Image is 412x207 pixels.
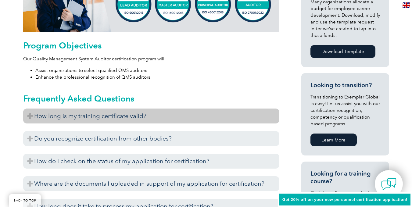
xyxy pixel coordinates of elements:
[9,194,41,207] a: BACK TO TOP
[35,67,279,74] li: Assist organizations to select qualified QMS auditors
[310,81,380,89] h3: Looking to transition?
[310,94,380,127] p: Transitioning to Exemplar Global is easy! Let us assist you with our certification recognition, c...
[23,109,279,123] h3: How long is my training certificate valid?
[403,2,410,8] img: en
[310,134,357,146] a: Learn More
[23,55,279,62] p: Our Quality Management System Auditor certification program will:
[23,154,279,169] h3: How do I check on the status of my application for certification?
[310,170,380,185] h3: Looking for a training course?
[23,176,279,191] h3: Where are the documents I uploaded in support of my application for certification?
[310,45,375,58] a: Download Template
[35,74,279,80] li: Enhance the professional recognition of QMS auditors.
[23,131,279,146] h3: Do you recognize certification from other bodies?
[282,197,407,202] span: Get 20% off on your new personnel certification application!
[23,94,279,103] h2: Frequently Asked Questions
[381,177,396,192] img: contact-chat.png
[23,41,279,50] h2: Program Objectives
